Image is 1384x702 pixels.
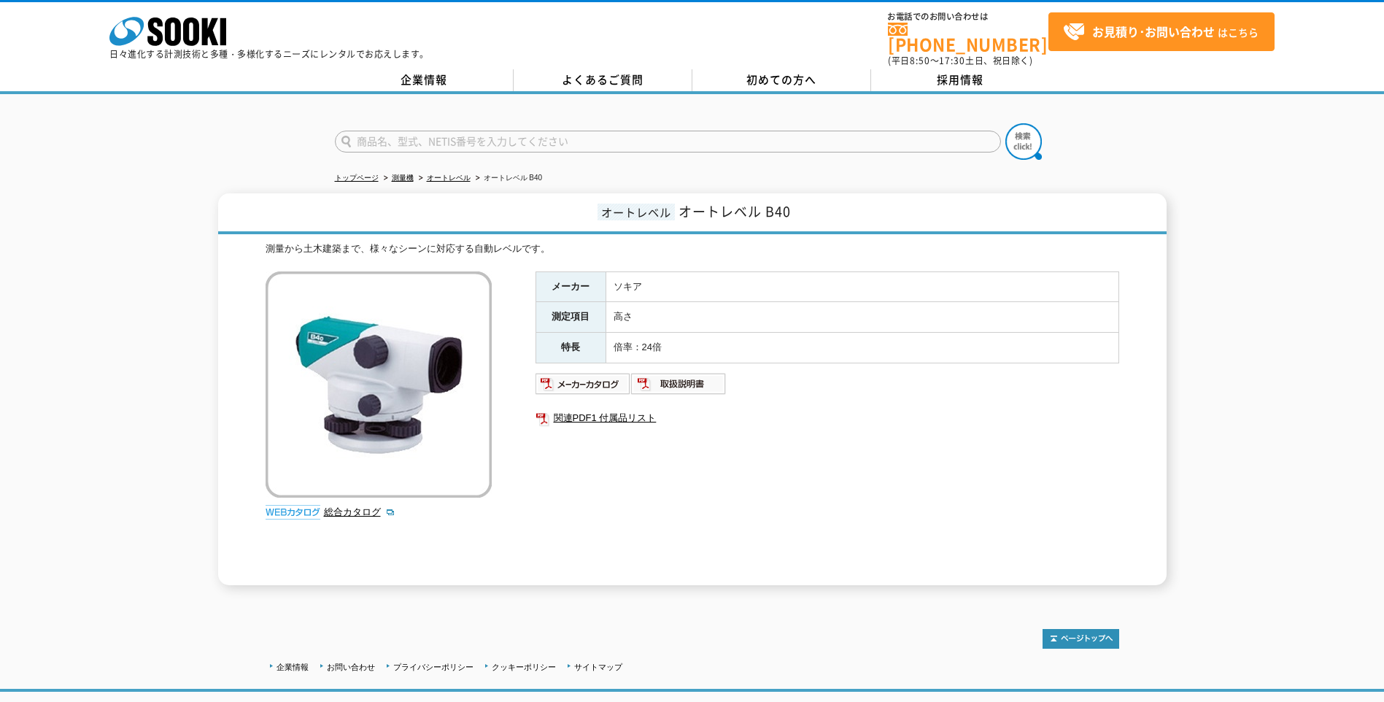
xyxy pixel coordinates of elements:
[492,663,556,671] a: クッキーポリシー
[1005,123,1042,160] img: btn_search.png
[536,302,606,333] th: 測定項目
[335,174,379,182] a: トップページ
[266,271,492,498] img: オートレベル B40
[888,12,1048,21] span: お電話でのお問い合わせは
[1063,21,1259,43] span: はこちら
[536,333,606,363] th: 特長
[536,409,1119,428] a: 関連PDF1 付属品リスト
[514,69,692,91] a: よくあるご質問
[393,663,473,671] a: プライバシーポリシー
[888,54,1032,67] span: (平日 ～ 土日、祝日除く)
[746,72,816,88] span: 初めての方へ
[536,271,606,302] th: メーカー
[631,382,727,393] a: 取扱説明書
[606,271,1118,302] td: ソキア
[574,663,622,671] a: サイトマップ
[392,174,414,182] a: 測量機
[910,54,930,67] span: 8:50
[692,69,871,91] a: 初めての方へ
[871,69,1050,91] a: 採用情報
[266,242,1119,257] div: 測量から土木建築まで、様々なシーンに対応する自動レベルです。
[473,171,543,186] li: オートレベル B40
[1092,23,1215,40] strong: お見積り･お問い合わせ
[631,372,727,396] img: 取扱説明書
[939,54,965,67] span: 17:30
[109,50,429,58] p: 日々進化する計測技術と多種・多様化するニーズにレンタルでお応えします。
[335,131,1001,153] input: 商品名、型式、NETIS番号を入力してください
[536,382,631,393] a: メーカーカタログ
[277,663,309,671] a: 企業情報
[888,23,1048,53] a: [PHONE_NUMBER]
[266,505,320,520] img: webカタログ
[335,69,514,91] a: 企業情報
[679,201,791,221] span: オートレベル B40
[1043,629,1119,649] img: トップページへ
[536,372,631,396] img: メーカーカタログ
[327,663,375,671] a: お問い合わせ
[427,174,471,182] a: オートレベル
[606,333,1118,363] td: 倍率：24倍
[606,302,1118,333] td: 高さ
[324,506,395,517] a: 総合カタログ
[1048,12,1275,51] a: お見積り･お問い合わせはこちら
[598,204,675,220] span: オートレベル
